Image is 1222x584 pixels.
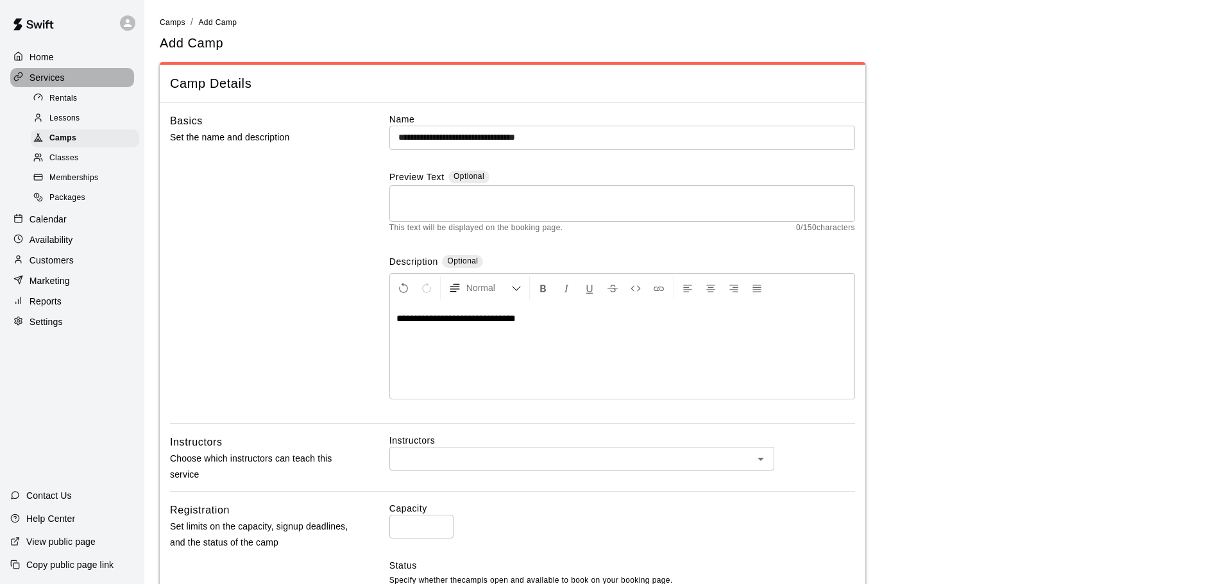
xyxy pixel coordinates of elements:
p: Contact Us [26,489,72,502]
p: Availability [30,233,73,246]
button: Format Italics [556,276,577,299]
label: Status [389,559,855,572]
p: Set the name and description [170,129,348,146]
span: 0 / 150 characters [796,222,855,235]
div: Rentals [31,90,139,108]
span: Classes [49,152,78,165]
a: Camps [160,17,185,27]
p: Copy public page link [26,558,114,571]
button: Format Bold [532,276,554,299]
span: Optional [454,172,484,181]
a: Marketing [10,271,134,290]
li: / [191,15,193,29]
p: Home [30,51,54,63]
nav: breadcrumb [160,15,1207,29]
span: Camps [49,132,76,145]
span: Camps [160,18,185,27]
a: Calendar [10,210,134,229]
a: Services [10,68,134,87]
button: Left Align [677,276,699,299]
div: Camps [31,129,139,147]
button: Insert Code [625,276,647,299]
h6: Instructors [170,434,223,451]
div: Memberships [31,169,139,187]
button: Redo [416,276,437,299]
p: Calendar [30,213,67,226]
div: Classes [31,149,139,167]
h5: Add Camp [160,35,223,52]
h6: Registration [170,502,230,519]
a: Availability [10,230,134,249]
button: Undo [393,276,414,299]
span: Camp Details [170,75,855,92]
label: Description [389,255,438,270]
a: Customers [10,251,134,270]
a: Home [10,47,134,67]
a: Rentals [31,88,144,108]
button: Formatting Options [443,276,527,299]
p: Customers [30,254,74,267]
button: Open [752,450,770,468]
a: Camps [31,129,144,149]
p: Help Center [26,512,75,525]
div: Lessons [31,110,139,128]
p: Marketing [30,274,70,287]
label: Name [389,113,855,126]
p: Reports [30,295,62,308]
a: Reports [10,292,134,311]
a: Packages [31,188,144,208]
button: Right Align [723,276,745,299]
span: Lessons [49,112,80,125]
a: Lessons [31,108,144,128]
label: Preview Text [389,171,445,185]
button: Format Underline [579,276,600,299]
span: Add Camp [198,18,237,27]
p: Services [30,71,65,84]
span: This text will be displayed on the booking page. [389,222,563,235]
span: Packages [49,192,85,204]
h6: Basics [170,113,203,129]
p: Settings [30,315,63,328]
p: Choose which instructors can teach this service [170,451,348,483]
a: Classes [31,149,144,169]
button: Justify Align [746,276,768,299]
span: Optional [447,256,478,265]
span: Normal [466,281,511,294]
a: Settings [10,312,134,331]
span: Memberships [49,172,98,185]
p: View public page [26,535,96,548]
div: Packages [31,189,139,207]
button: Format Strikethrough [602,276,624,299]
a: Memberships [31,169,144,188]
button: Insert Link [648,276,670,299]
label: Capacity [389,502,855,515]
span: Rentals [49,92,78,105]
p: Set limits on the capacity, signup deadlines, and the status of the camp [170,519,348,551]
label: Instructors [389,434,855,447]
button: Center Align [700,276,722,299]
